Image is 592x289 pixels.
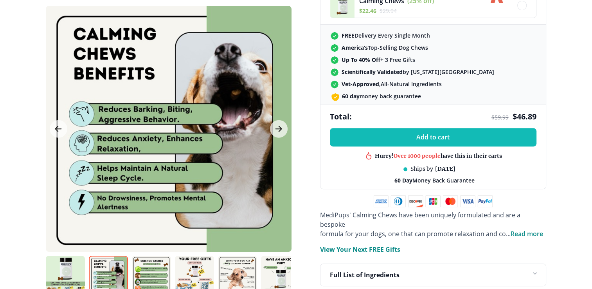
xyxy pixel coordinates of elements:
[320,211,520,229] span: MediPups' Calming Chews have been uniquely formulated and are a bespoke
[342,80,381,88] strong: Vet-Approved,
[491,114,509,121] span: $ 59.99
[50,120,67,137] button: Previous Image
[342,32,354,39] strong: FREE
[416,134,450,141] span: Add to cart
[342,56,380,63] strong: Up To 40% Off
[410,165,433,173] span: Ships by
[342,44,368,51] strong: America’s
[342,44,428,51] span: Top-Selling Dog Chews
[342,56,415,63] span: + 3 Free Gifts
[380,7,397,14] span: $ 29.94
[330,270,399,280] p: Full List of Ingredients
[506,229,543,238] span: ...
[374,195,493,207] img: payment methods
[435,165,455,173] span: [DATE]
[320,229,506,238] span: formula for your dogs, one that can promote relaxation and co
[513,111,536,122] span: $ 46.89
[342,92,360,100] strong: 60 day
[342,32,430,39] span: Delivery Every Single Month
[342,68,494,76] span: by [US_STATE][GEOGRAPHIC_DATA]
[394,177,412,184] strong: 60 Day
[394,152,441,159] span: Over 1000 people
[511,229,543,238] span: Read more
[330,111,352,122] span: Total:
[394,177,475,184] span: Money Back Guarantee
[342,92,421,100] span: money back guarantee
[342,68,403,76] strong: Scientifically Validated
[359,7,376,14] span: $ 22.46
[270,120,288,137] button: Next Image
[320,245,400,254] p: View Your Next FREE Gifts
[342,80,442,88] span: All-Natural Ingredients
[375,152,502,159] div: Hurry! have this in their carts
[330,128,536,146] button: Add to cart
